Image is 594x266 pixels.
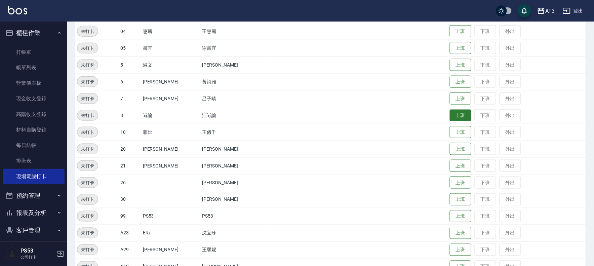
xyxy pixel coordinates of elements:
[450,25,471,38] button: 上班
[119,23,141,40] td: 04
[21,254,55,260] p: 公司打卡
[8,6,27,14] img: Logo
[119,107,141,124] td: 8
[77,62,98,69] span: 未打卡
[450,210,471,223] button: 上班
[141,73,201,90] td: [PERSON_NAME]
[560,5,586,17] button: 登出
[21,248,55,254] h5: PS53
[3,138,65,153] a: 每日結帳
[141,225,201,241] td: Ella
[77,230,98,237] span: 未打卡
[3,239,65,256] button: 員工及薪資
[450,59,471,71] button: 上班
[3,107,65,122] a: 高階收支登錄
[201,40,270,56] td: 謝書宜
[77,146,98,153] span: 未打卡
[450,42,471,54] button: 上班
[141,40,201,56] td: 書宜
[3,122,65,138] a: 材料自購登錄
[77,162,98,169] span: 未打卡
[119,124,141,141] td: 10
[201,107,270,124] td: 江岢諭
[450,110,471,121] button: 上班
[119,208,141,225] td: 99
[141,208,201,225] td: PS53
[3,60,65,75] a: 帳單列表
[141,141,201,157] td: [PERSON_NAME]
[141,107,201,124] td: 岢諭
[119,191,141,208] td: 30
[3,204,65,222] button: 報表及分析
[201,56,270,73] td: [PERSON_NAME]
[119,141,141,157] td: 20
[119,241,141,258] td: A29
[141,23,201,40] td: 惠麗
[201,90,270,107] td: 呂子晴
[3,169,65,184] a: 現場電腦打卡
[119,40,141,56] td: 05
[201,141,270,157] td: [PERSON_NAME]
[201,191,270,208] td: [PERSON_NAME]
[77,45,98,52] span: 未打卡
[141,90,201,107] td: [PERSON_NAME]
[77,179,98,186] span: 未打卡
[3,24,65,42] button: 櫃檯作業
[201,73,270,90] td: 黃詩雅
[3,153,65,168] a: 排班表
[3,187,65,204] button: 預約管理
[77,112,98,119] span: 未打卡
[77,95,98,102] span: 未打卡
[119,174,141,191] td: 26
[201,23,270,40] td: 王惠麗
[450,76,471,88] button: 上班
[5,247,19,261] img: Person
[77,129,98,136] span: 未打卡
[450,160,471,172] button: 上班
[545,7,555,15] div: AT3
[201,241,270,258] td: 王馨妮
[119,225,141,241] td: A23
[450,143,471,155] button: 上班
[77,28,98,35] span: 未打卡
[450,193,471,206] button: 上班
[450,126,471,139] button: 上班
[141,157,201,174] td: [PERSON_NAME]
[450,244,471,256] button: 上班
[3,91,65,106] a: 現金收支登錄
[77,78,98,85] span: 未打卡
[201,208,270,225] td: PS53
[201,174,270,191] td: [PERSON_NAME]
[119,73,141,90] td: 6
[141,241,201,258] td: [PERSON_NAME]
[450,92,471,105] button: 上班
[534,4,557,18] button: AT3
[201,124,270,141] td: 王儀千
[77,213,98,220] span: 未打卡
[77,196,98,203] span: 未打卡
[450,177,471,189] button: 上班
[141,56,201,73] td: 淑文
[141,124,201,141] td: 菲比
[201,225,270,241] td: 沈宜珍
[119,157,141,174] td: 21
[3,75,65,91] a: 營業儀表板
[3,222,65,239] button: 客戶管理
[201,157,270,174] td: [PERSON_NAME]
[3,44,65,60] a: 打帳單
[450,227,471,239] button: 上班
[119,90,141,107] td: 7
[77,246,98,254] span: 未打卡
[518,4,531,17] button: save
[119,56,141,73] td: 5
